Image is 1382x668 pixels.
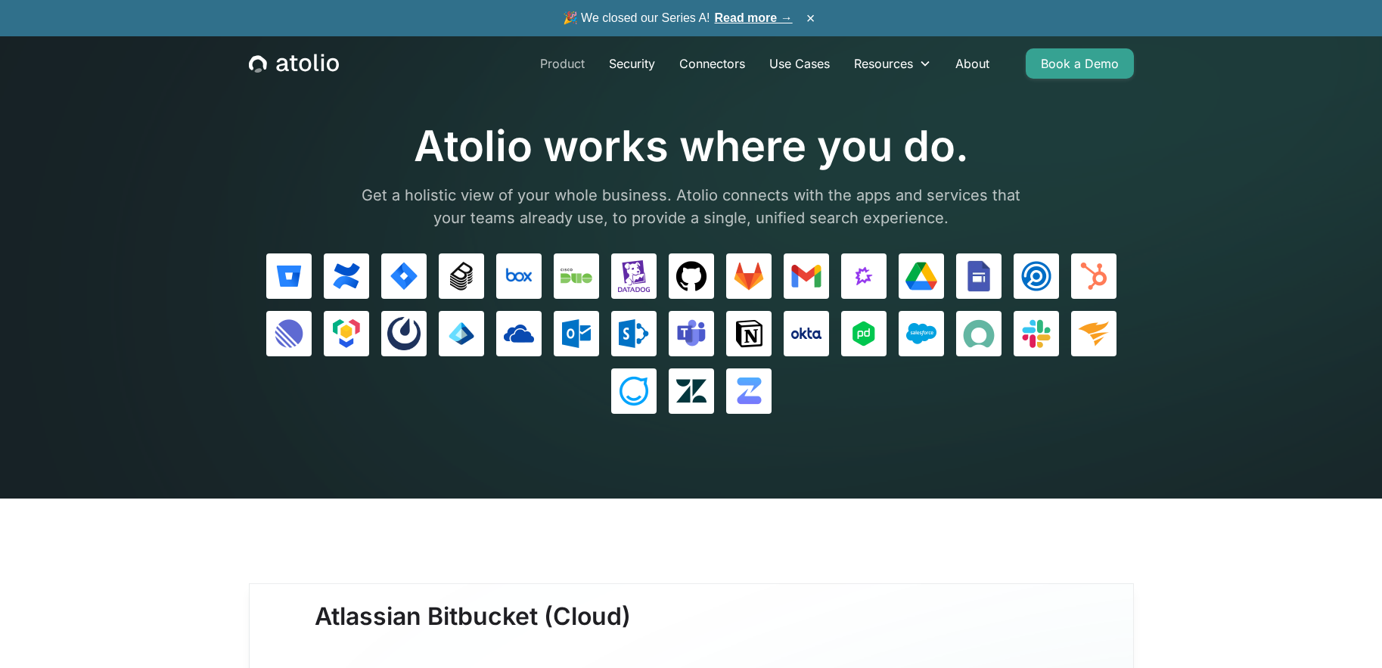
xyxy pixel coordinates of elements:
[563,9,793,27] span: 🎉 We closed our Series A!
[1306,595,1382,668] iframe: Chat Widget
[802,10,820,26] button: ×
[943,48,1002,79] a: About
[597,48,667,79] a: Security
[842,48,943,79] div: Resources
[315,602,631,661] h3: Atlassian Bitbucket (Cloud)
[528,48,597,79] a: Product
[667,48,757,79] a: Connectors
[249,54,339,73] a: home
[351,121,1032,172] h1: Atolio works where you do.
[1026,48,1134,79] a: Book a Demo
[854,54,913,73] div: Resources
[715,11,793,24] a: Read more →
[351,184,1032,229] p: Get a holistic view of your whole business. Atolio connects with the apps and services that your ...
[757,48,842,79] a: Use Cases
